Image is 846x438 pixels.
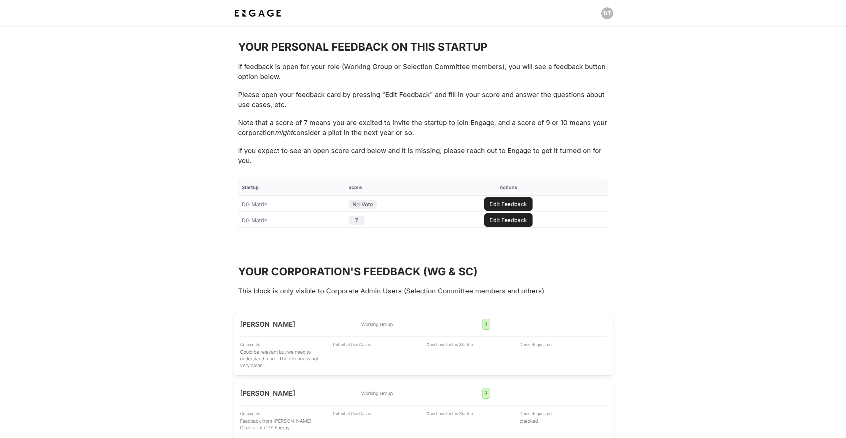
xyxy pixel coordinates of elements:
p: Could be relevant but we need to understand more. The offering is not very clear. [240,349,327,369]
span: Demo Requested [520,411,606,416]
em: might [275,129,293,137]
span: This block is only visible to Corporate Admin Users (Selection Committee members and others). [238,287,546,295]
div: Score [348,184,405,191]
span: No Vote [352,201,373,208]
img: Profile picture of David Torres [601,7,613,19]
p: - [520,349,606,355]
div: 7 [482,319,490,330]
span: Questions for the Startup [427,342,513,347]
button: Edit Feedback [484,213,532,227]
h2: [PERSON_NAME] [240,320,357,329]
span: If you expect to see an open score card below and it is missing, please reach out to Engage to ge... [238,147,602,165]
span: Demo Requested [520,342,606,347]
p: Working Group [361,390,478,397]
span: Potential Use Cases [333,342,420,347]
p: - [333,418,420,424]
span: Questions for the Startup [427,411,513,416]
span: Note that a score of 7 means you are excited to invite the startup to join Engage, and a score of... [238,119,607,137]
span: 7 [355,217,358,224]
p: checked [520,418,606,424]
p: Working Group [361,321,478,328]
span: consider a pilot in the next year or so. [293,129,414,137]
div: Actions [412,184,604,191]
span: Comments [240,411,327,416]
span: If feedback is open for your role (Working Group or Selection Committee members), you will see a ... [238,63,606,81]
div: DG Matrix [242,200,341,208]
p: - [427,349,513,355]
p: - [427,418,513,424]
button: Edit Feedback [484,197,532,211]
h2: [PERSON_NAME] [240,389,357,398]
button: Open profile menu [601,7,613,19]
div: 7 [482,388,490,399]
span: Please open your feedback card by pressing "Edit Feedback" and fill in your score and answer the ... [238,91,605,109]
p: - [333,349,420,355]
h2: YOUR CORPORATION'S FEEDBACK (WG & SC) [238,265,608,278]
span: Potential Use Cases [333,411,420,416]
span: Comments [240,342,327,347]
img: bdf1fb74-1727-4ba0-a5bd-bc74ae9fc70b.jpeg [233,7,282,19]
div: DG Matrix [242,216,341,224]
h2: YOUR PERSONAL FEEDBACK ON THIS STARTUP [238,41,608,53]
div: Startup [242,184,341,191]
